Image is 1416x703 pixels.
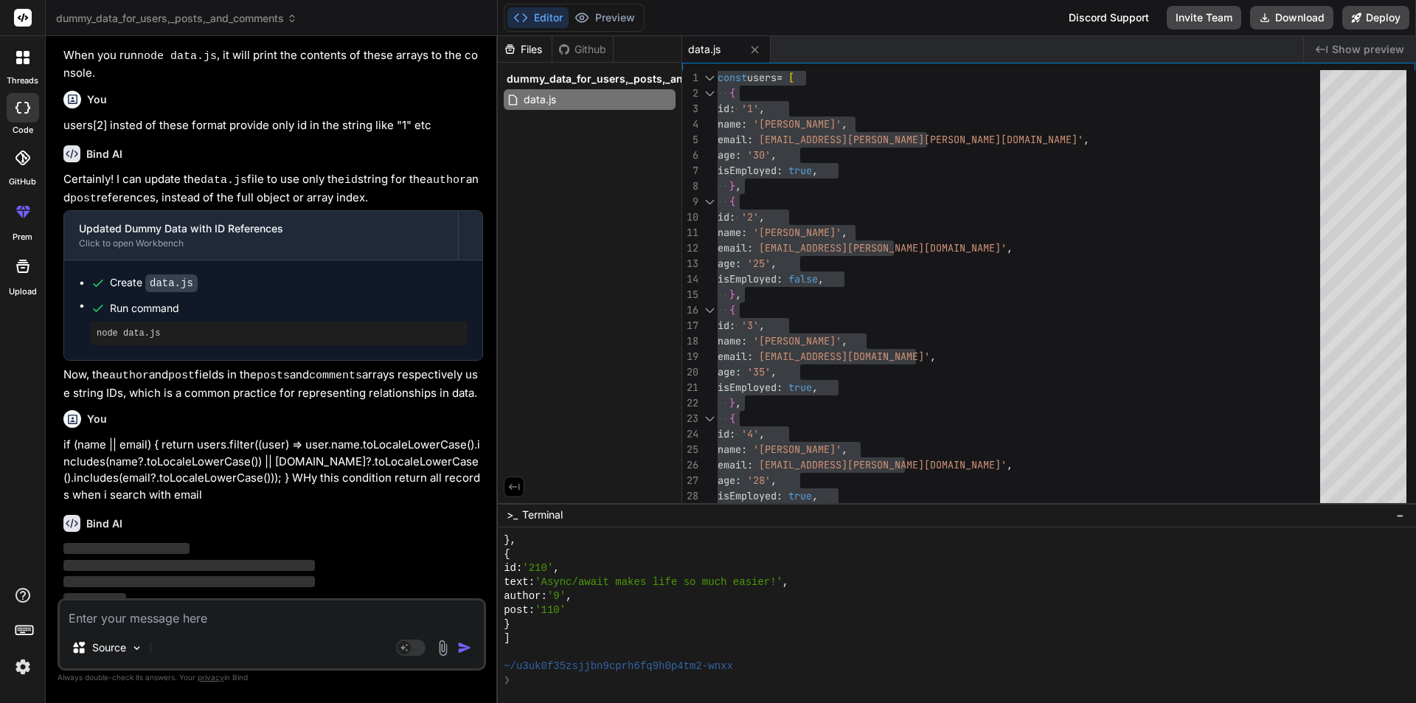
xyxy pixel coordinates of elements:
[788,381,812,394] span: true
[718,427,729,440] span: id
[426,174,466,187] code: author
[79,221,443,236] div: Updated Dummy Data with ID References
[718,365,735,378] span: age
[7,75,38,87] label: threads
[547,589,566,603] span: '9'
[741,226,747,239] span: :
[735,179,741,193] span: ,
[507,7,569,28] button: Editor
[87,92,107,107] h6: You
[753,117,841,131] span: '[PERSON_NAME]'
[759,133,1083,146] span: [EMAIL_ADDRESS][PERSON_NAME][PERSON_NAME][DOMAIN_NAME]'
[569,7,641,28] button: Preview
[741,334,747,347] span: :
[535,575,782,589] span: 'Async/await makes life so much easier!'
[759,319,765,332] span: ,
[735,257,741,270] span: :
[771,257,777,270] span: ,
[110,301,468,316] span: Run command
[818,272,824,285] span: ,
[110,275,198,291] div: Create
[682,271,698,287] div: 14
[201,174,247,187] code: data.js
[131,642,143,654] img: Pick Models
[747,365,771,378] span: '35'
[682,225,698,240] div: 11
[718,458,747,471] span: email
[747,148,771,162] span: '30'
[782,575,788,589] span: ,
[759,102,765,115] span: ,
[753,226,841,239] span: '[PERSON_NAME]'
[1332,42,1404,57] span: Show preview
[735,288,741,301] span: ,
[504,575,535,589] span: text:
[1007,241,1013,254] span: ,
[747,241,753,254] span: :
[434,640,451,657] img: attachment
[718,226,741,239] span: name
[535,603,566,617] span: '110'
[718,443,741,456] span: name
[777,272,782,285] span: :
[682,148,698,163] div: 6
[718,474,735,487] span: age
[109,370,149,382] code: author
[1396,508,1404,522] span: −
[729,195,735,208] span: {
[70,193,97,205] code: post
[759,350,930,363] span: [EMAIL_ADDRESS][DOMAIN_NAME]'
[777,489,782,502] span: :
[682,209,698,225] div: 10
[729,303,735,316] span: {
[682,318,698,333] div: 17
[63,47,483,82] p: When you run , it will print the contents of these arrays to the console.
[729,210,735,224] span: :
[64,211,458,260] button: Updated Dummy Data with ID ReferencesClick to open Workbench
[1250,6,1333,30] button: Download
[63,593,126,604] span: ‌
[9,176,36,188] label: GitHub
[688,42,721,57] span: data.js
[682,488,698,504] div: 28
[718,381,777,394] span: isEmployed
[735,148,741,162] span: :
[457,640,472,655] img: icon
[566,589,572,603] span: ,
[682,194,698,209] div: 9
[682,117,698,132] div: 4
[753,443,841,456] span: '[PERSON_NAME]'
[812,381,818,394] span: ,
[682,302,698,318] div: 16
[9,285,37,298] label: Upload
[1007,458,1013,471] span: ,
[771,148,777,162] span: ,
[718,489,777,502] span: isEmployed
[788,71,794,84] span: [
[735,396,741,409] span: ,
[700,411,719,426] div: Click to collapse the range.
[1083,133,1089,146] span: ,
[788,272,818,285] span: false
[841,443,847,456] span: ,
[13,231,32,243] label: prem
[682,457,698,473] div: 26
[759,210,765,224] span: ,
[682,333,698,349] div: 18
[700,194,719,209] div: Click to collapse the range.
[522,91,558,108] span: data.js
[145,274,198,292] code: data.js
[771,474,777,487] span: ,
[741,117,747,131] span: :
[718,148,735,162] span: age
[682,287,698,302] div: 15
[759,458,1007,471] span: [EMAIL_ADDRESS][PERSON_NAME][DOMAIN_NAME]'
[682,70,698,86] div: 1
[63,576,315,587] span: ‌
[87,412,107,426] h6: You
[504,631,510,645] span: ]
[771,365,777,378] span: ,
[553,561,559,575] span: ,
[257,370,290,382] code: posts
[63,437,483,503] p: if (name || email) { return users.filter((user) => user.name.toLocaleLowerCase().includes(name?.t...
